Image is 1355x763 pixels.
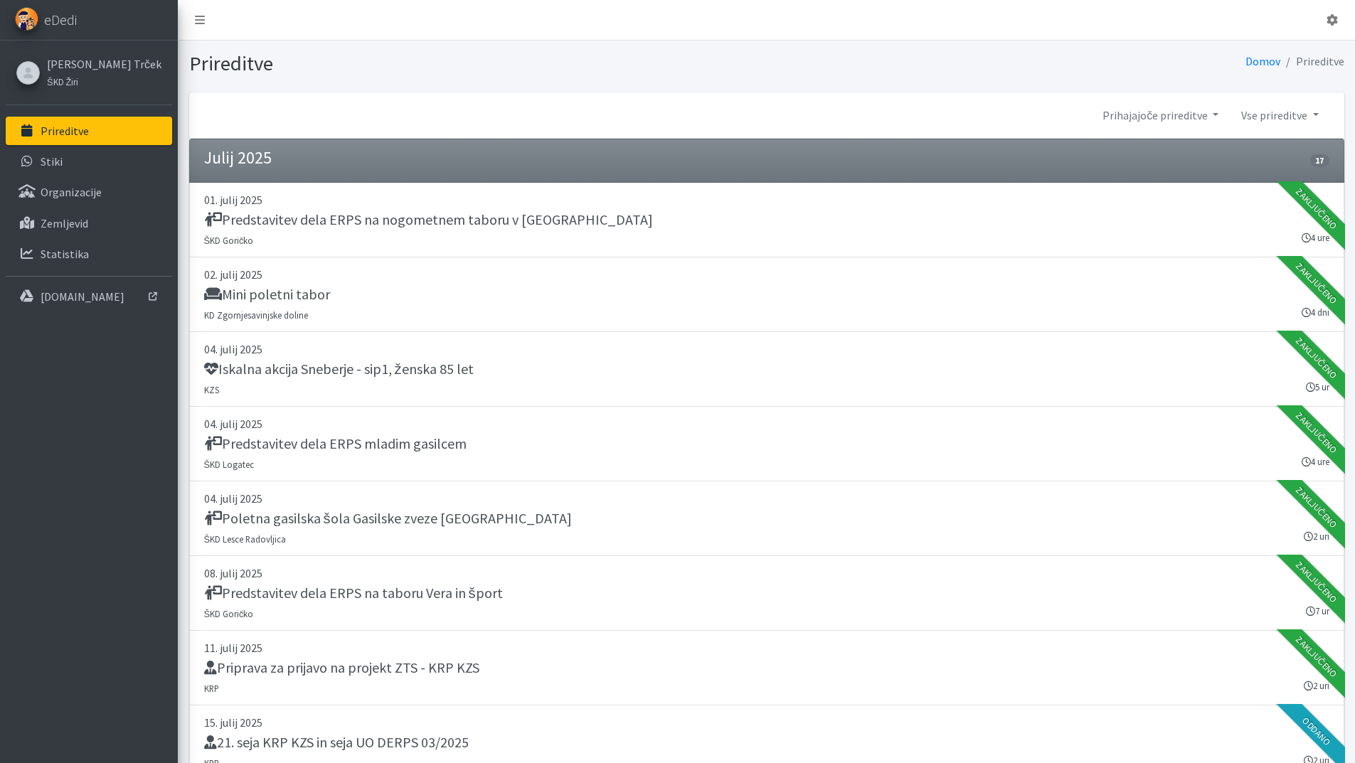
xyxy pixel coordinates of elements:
h5: 21. seja KRP KZS in seja UO DERPS 03/2025 [204,734,469,751]
li: Prireditve [1280,51,1344,72]
p: [DOMAIN_NAME] [41,289,124,304]
p: 04. julij 2025 [204,415,1329,432]
h5: Iskalna akcija Sneberje - sip1, ženska 85 let [204,361,474,378]
small: ŠKD Goričko [204,608,254,619]
small: KZS [204,384,219,395]
a: 01. julij 2025 Predstavitev dela ERPS na nogometnem taboru v [GEOGRAPHIC_DATA] ŠKD Goričko 4 ure ... [189,183,1344,257]
a: 04. julij 2025 Iskalna akcija Sneberje - sip1, ženska 85 let KZS 5 ur Zaključeno [189,332,1344,407]
a: Domov [1245,54,1280,68]
span: eDedi [44,9,77,31]
h1: Prireditve [189,51,762,76]
p: 01. julij 2025 [204,191,1329,208]
p: 04. julij 2025 [204,490,1329,507]
span: 17 [1310,154,1329,167]
a: Statistika [6,240,172,268]
small: ŠKD Lesce Radovljica [204,533,287,545]
h5: Predstavitev dela ERPS na nogometnem taboru v [GEOGRAPHIC_DATA] [204,211,653,228]
h5: Priprava za prijavo na projekt ZTS - KRP KZS [204,659,479,676]
p: 15. julij 2025 [204,714,1329,731]
h5: Mini poletni tabor [204,286,330,303]
p: 04. julij 2025 [204,341,1329,358]
h5: Predstavitev dela ERPS na taboru Vera in šport [204,585,503,602]
a: Vse prireditve [1230,101,1329,129]
a: [PERSON_NAME] Trček [47,55,161,73]
a: 04. julij 2025 Poletna gasilska šola Gasilske zveze [GEOGRAPHIC_DATA] ŠKD Lesce Radovljica 2 uri ... [189,481,1344,556]
a: 11. julij 2025 Priprava za prijavo na projekt ZTS - KRP KZS KRP 2 uri Zaključeno [189,631,1344,705]
a: [DOMAIN_NAME] [6,282,172,311]
small: ŠKD Logatec [204,459,255,470]
a: Zemljevid [6,209,172,238]
a: Prireditve [6,117,172,145]
p: 08. julij 2025 [204,565,1329,582]
a: Stiki [6,147,172,176]
p: Zemljevid [41,216,88,230]
a: Organizacije [6,178,172,206]
a: ŠKD Žiri [47,73,161,90]
p: 11. julij 2025 [204,639,1329,656]
a: Prihajajoče prireditve [1091,101,1230,129]
p: Prireditve [41,124,89,138]
a: 04. julij 2025 Predstavitev dela ERPS mladim gasilcem ŠKD Logatec 4 ure Zaključeno [189,407,1344,481]
p: Statistika [41,247,89,261]
a: 08. julij 2025 Predstavitev dela ERPS na taboru Vera in šport ŠKD Goričko 7 ur Zaključeno [189,556,1344,631]
small: KD Zgornjesavinjske doline [204,309,308,321]
small: ŠKD Goričko [204,235,254,246]
h5: Poletna gasilska šola Gasilske zveze [GEOGRAPHIC_DATA] [204,510,572,527]
small: KRP [204,683,219,694]
a: 02. julij 2025 Mini poletni tabor KD Zgornjesavinjske doline 4 dni Zaključeno [189,257,1344,332]
p: 02. julij 2025 [204,266,1329,283]
p: Organizacije [41,185,102,199]
small: ŠKD Žiri [47,76,78,87]
img: eDedi [15,7,38,31]
h5: Predstavitev dela ERPS mladim gasilcem [204,435,467,452]
p: Stiki [41,154,63,169]
h4: Julij 2025 [204,148,272,169]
